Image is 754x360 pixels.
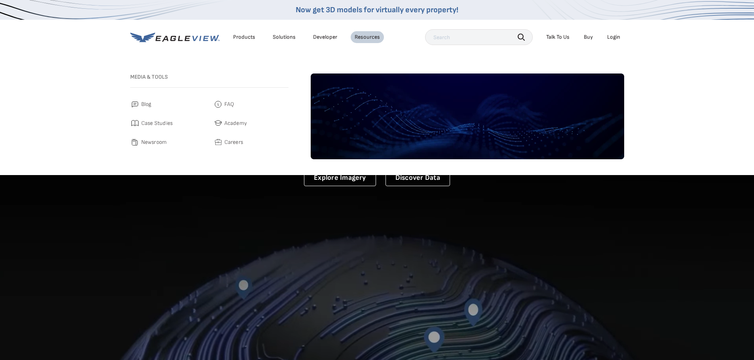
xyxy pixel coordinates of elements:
[304,170,376,186] a: Explore Imagery
[313,34,337,41] a: Developer
[224,100,234,109] span: FAQ
[213,119,289,128] a: Academy
[130,100,205,109] a: Blog
[273,34,296,41] div: Solutions
[130,138,205,147] a: Newsroom
[213,100,289,109] a: FAQ
[141,100,152,109] span: Blog
[355,34,380,41] div: Resources
[224,119,247,128] span: Academy
[607,34,620,41] div: Login
[386,170,450,186] a: Discover Data
[213,138,289,147] a: Careers
[224,138,243,147] span: Careers
[130,138,140,147] img: newsroom.svg
[213,138,223,147] img: careers.svg
[584,34,593,41] a: Buy
[296,5,458,15] a: Now get 3D models for virtually every property!
[130,119,205,128] a: Case Studies
[213,100,223,109] img: faq.svg
[233,34,255,41] div: Products
[130,100,140,109] img: blog.svg
[130,74,289,81] h3: Media & Tools
[141,138,167,147] span: Newsroom
[311,74,624,159] img: default-image.webp
[130,119,140,128] img: case_studies.svg
[546,34,570,41] div: Talk To Us
[425,29,533,45] input: Search
[213,119,223,128] img: academy.svg
[141,119,173,128] span: Case Studies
